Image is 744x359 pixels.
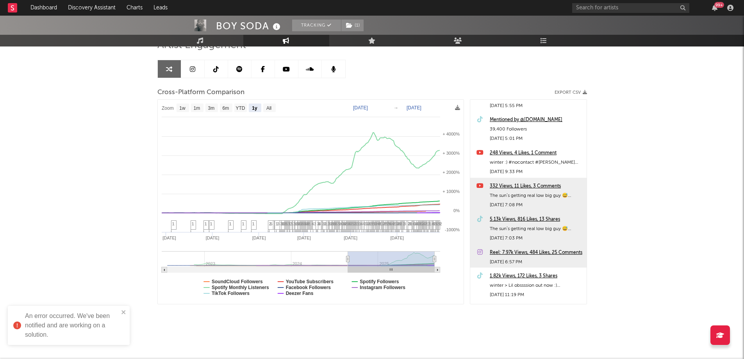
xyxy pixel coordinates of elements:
text: + 3000% [442,151,460,155]
span: 3 [425,221,427,226]
span: 4 [423,221,425,226]
button: (1) [341,20,364,31]
span: 1 [428,221,430,226]
text: [DATE] [162,236,176,240]
span: Cross-Platform Comparison [157,88,244,97]
text: SoundCloud Followers [212,279,263,284]
span: 1 [359,221,361,226]
div: winter :) #nocontact #[PERSON_NAME] #forest #situationship #breakup #heartbreak #neosoul #rnb #ye... [490,158,583,167]
button: 99+ [712,5,717,11]
text: Deezer Fans [285,291,313,296]
button: close [121,309,127,316]
span: Artist Engagement [157,41,246,50]
span: 4 [306,221,309,226]
text: [DATE] [344,236,357,240]
span: 3 [364,221,367,226]
text: All [266,105,271,111]
span: 1 [276,221,278,226]
a: 248 Views, 4 Likes, 1 Comment [490,148,583,158]
span: 1 [210,221,212,226]
text: [DATE] [205,236,219,240]
div: [DATE] 9:33 PM [490,167,583,177]
span: 4 [412,221,415,226]
span: 4 [416,221,418,226]
span: 4 [360,221,363,226]
text: Spotify Monthly Listeners [212,285,269,290]
text: -1000% [445,227,460,232]
span: 3 [395,221,397,226]
span: 4 [368,221,371,226]
div: [DATE] 5:01 PM [490,134,583,143]
text: + 2000% [442,170,460,175]
span: 1 [381,221,384,226]
span: 4 [344,221,346,226]
text: 1y [252,105,257,111]
text: 1w [179,105,186,111]
span: 3 [317,221,319,226]
span: 3 [314,221,316,226]
a: 1.82k Views, 172 Likes, 3 Shares [490,271,583,281]
a: Reel: 7.97k Views, 484 Likes, 25 Comments [490,248,583,257]
div: 332 Views, 11 Likes, 3 Comments [490,182,583,191]
text: TikTok Followers [212,291,250,296]
span: 3 [293,221,296,226]
text: Facebook Followers [285,285,331,290]
span: 1 [242,221,244,226]
text: [DATE] [390,236,404,240]
span: 3 [290,221,293,226]
span: 4 [377,221,380,226]
span: 3 [277,221,280,226]
span: 1 [205,221,207,226]
div: An error occurred. We've been notified and are working on a solution. [25,311,119,339]
text: [DATE] [252,236,266,240]
span: 4 [392,221,394,226]
text: 1m [193,105,200,111]
span: 4 [384,221,386,226]
span: 3 [328,221,330,226]
span: 3 [322,221,325,226]
div: [DATE] 6:57 PM [490,257,583,267]
span: 3 [280,221,283,226]
span: 3 [366,221,368,226]
span: 2 [396,221,399,226]
text: [DATE] [353,105,368,111]
div: [DATE] 11:19 PM [490,290,583,300]
a: 5.13k Views, 816 Likes, 13 Shares [490,215,583,224]
text: + 4000% [442,132,460,136]
span: 1 [330,221,332,226]
span: 4 [348,221,351,226]
div: The sun’s getting real low big guy 😅 #yearning #yearn #situationships #rnb #soulmusic #sunsets #l... [490,224,583,234]
span: 2 [383,221,385,226]
span: 1 [229,221,232,226]
text: YTD [236,105,245,111]
span: 6 [296,221,298,226]
span: 3 [357,221,359,226]
span: 1 [252,221,255,226]
span: 2 [269,221,271,226]
span: 3 [342,221,344,226]
span: 1 [324,221,326,226]
div: 39,400 Followers [490,125,583,134]
button: Export CSV [555,90,587,95]
text: [DATE] [297,236,311,240]
span: 4 [416,221,419,226]
div: BOY SODA [216,20,282,32]
span: 3 [337,221,340,226]
text: + 1000% [442,189,460,194]
a: Mentioned by @[DOMAIN_NAME] [490,115,583,125]
div: 99 + [714,2,724,8]
span: 4 [378,221,380,226]
text: YouTube Subscribers [285,279,334,284]
div: winter > Lil obssssion out now :) #nocontact #[PERSON_NAME] #forest #situationship #breakup #hear... [490,281,583,290]
span: 4 [303,221,305,226]
span: 1 [172,221,175,226]
text: Instagram Followers [360,285,405,290]
input: Search for artists [572,3,689,13]
text: 3m [208,105,214,111]
text: Spotify Followers [360,279,399,284]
